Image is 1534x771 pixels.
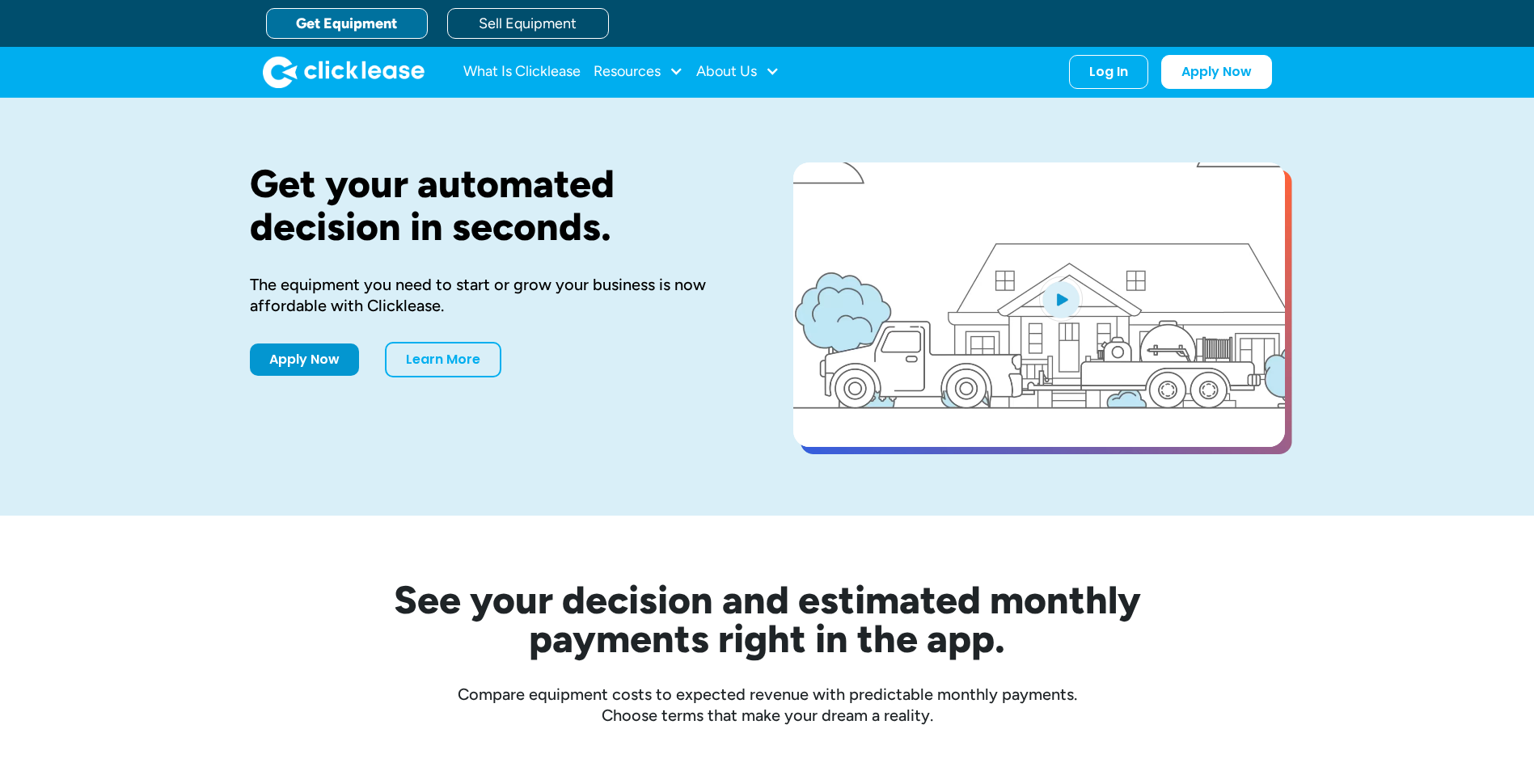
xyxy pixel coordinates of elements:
[793,162,1285,447] a: open lightbox
[1089,64,1128,80] div: Log In
[250,162,742,248] h1: Get your automated decision in seconds.
[463,56,581,88] a: What Is Clicklease
[1039,276,1083,322] img: Blue play button logo on a light blue circular background
[1161,55,1272,89] a: Apply Now
[250,343,359,376] a: Apply Now
[250,274,742,316] div: The equipment you need to start or grow your business is now affordable with Clicklease.
[315,580,1220,658] h2: See your decision and estimated monthly payments right in the app.
[696,56,780,88] div: About Us
[263,56,425,88] img: Clicklease logo
[263,56,425,88] a: home
[250,684,1285,726] div: Compare equipment costs to expected revenue with predictable monthly payments. Choose terms that ...
[266,8,428,39] a: Get Equipment
[594,56,683,88] div: Resources
[447,8,609,39] a: Sell Equipment
[385,342,501,377] a: Learn More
